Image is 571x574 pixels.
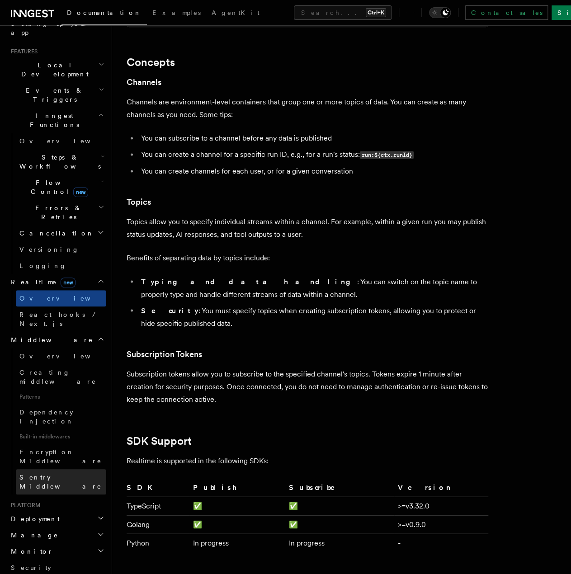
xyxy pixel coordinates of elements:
[16,348,106,364] a: Overview
[16,149,106,174] button: Steps & Workflows
[294,5,392,20] button: Search...Ctrl+K
[285,481,394,497] th: Subscribe
[7,57,106,82] button: Local Development
[7,511,106,527] button: Deployment
[285,515,394,533] td: ✅
[127,252,488,264] p: Benefits of separating data by topics include:
[7,348,106,494] div: Middleware
[394,515,488,533] td: >=v0.9.0
[7,514,60,523] span: Deployment
[7,547,53,556] span: Monitor
[16,200,106,225] button: Errors & Retries
[285,533,394,552] td: In progress
[127,533,189,552] td: Python
[16,469,106,494] a: Sentry Middleware
[465,5,548,20] a: Contact sales
[7,86,99,104] span: Events & Triggers
[7,290,106,332] div: Realtimenew
[7,278,76,287] span: Realtime
[7,543,106,560] button: Monitor
[7,527,106,543] button: Manage
[127,216,488,241] p: Topics allow you to specify individual streams within a channel. For example, within a given run ...
[138,148,488,161] li: You can create a channel for a specific run ID, e.g., for a run's status:
[429,7,451,18] button: Toggle dark mode
[19,409,74,425] span: Dependency Injection
[147,3,206,24] a: Examples
[73,187,88,197] span: new
[19,137,113,145] span: Overview
[206,3,265,24] a: AgentKit
[394,481,488,497] th: Version
[19,262,66,269] span: Logging
[16,258,106,274] a: Logging
[19,295,113,302] span: Overview
[394,533,488,552] td: -
[127,454,488,467] p: Realtime is supported in the following SDKs:
[7,111,98,129] span: Inngest Functions
[67,9,142,16] span: Documentation
[11,564,51,571] span: Security
[7,502,41,509] span: Platform
[189,515,285,533] td: ✅
[19,246,79,253] span: Versioning
[16,404,106,429] a: Dependency Injection
[7,274,106,290] button: Realtimenew
[7,82,106,108] button: Events & Triggers
[189,533,285,552] td: In progress
[16,133,106,149] a: Overview
[394,496,488,515] td: >=v3.32.0
[16,241,106,258] a: Versioning
[16,153,101,171] span: Steps & Workflows
[16,229,94,238] span: Cancellation
[7,61,99,79] span: Local Development
[19,474,102,490] span: Sentry Middleware
[285,496,394,515] td: ✅
[7,15,106,41] a: Setting up your app
[61,3,147,25] a: Documentation
[189,496,285,515] td: ✅
[16,390,106,404] span: Patterns
[138,165,488,178] li: You can create channels for each user, or for a given conversation
[19,353,113,360] span: Overview
[61,278,76,287] span: new
[127,96,488,121] p: Channels are environment-level containers that group one or more topics of data. You can create a...
[138,132,488,145] li: You can subscribe to a channel before any data is published
[16,364,106,390] a: Creating middleware
[127,481,189,497] th: SDK
[138,304,488,329] li: : You must specify topics when creating subscription tokens, allowing you to protect or hide spec...
[127,367,488,405] p: Subscription tokens allow you to subscribe to the specified channel's topics. Tokens expire 1 min...
[127,496,189,515] td: TypeScript
[141,306,198,315] strong: Security
[7,133,106,274] div: Inngest Functions
[19,311,99,327] span: React hooks / Next.js
[127,515,189,533] td: Golang
[138,275,488,301] li: : You can switch on the topic name to properly type and handle different streams of data within a...
[16,225,106,241] button: Cancellation
[16,290,106,306] a: Overview
[16,306,106,332] a: React hooks / Next.js
[16,429,106,444] span: Built-in middlewares
[127,348,202,360] a: Subscription Tokens
[7,48,38,55] span: Features
[7,108,106,133] button: Inngest Functions
[189,481,285,497] th: Publish
[127,196,151,208] a: Topics
[19,448,102,465] span: Encryption Middleware
[127,56,175,69] a: Concepts
[212,9,260,16] span: AgentKit
[16,174,106,200] button: Flow Controlnew
[141,277,357,286] strong: Typing and data handling
[16,178,99,196] span: Flow Control
[19,369,96,385] span: Creating middleware
[16,203,98,221] span: Errors & Retries
[127,76,161,89] a: Channels
[366,8,386,17] kbd: Ctrl+K
[7,335,93,344] span: Middleware
[7,531,58,540] span: Manage
[360,151,414,159] code: run:${ctx.runId}
[7,332,106,348] button: Middleware
[127,434,192,447] a: SDK Support
[16,444,106,469] a: Encryption Middleware
[152,9,201,16] span: Examples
